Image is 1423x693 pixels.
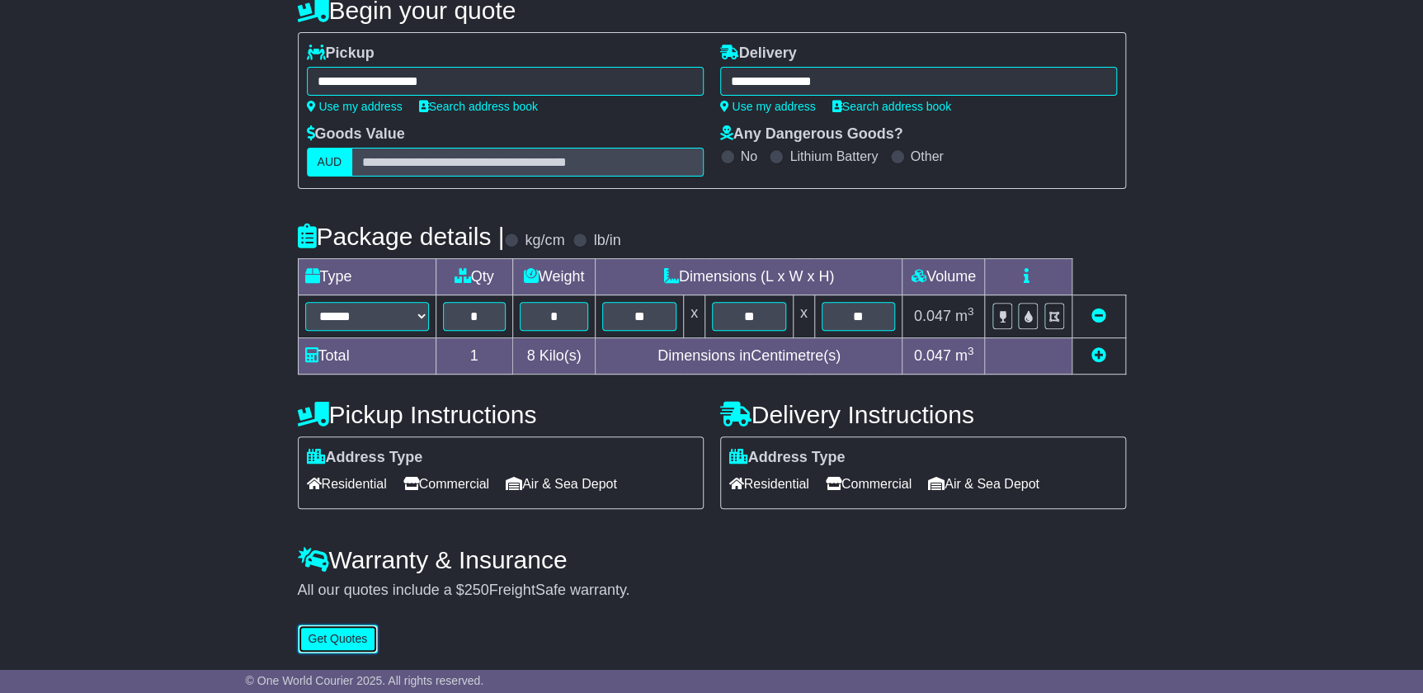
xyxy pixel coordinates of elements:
[436,259,512,295] td: Qty
[902,259,985,295] td: Volume
[793,295,814,338] td: x
[298,625,379,653] button: Get Quotes
[525,232,564,250] label: kg/cm
[720,45,797,63] label: Delivery
[512,338,596,375] td: Kilo(s)
[526,347,535,364] span: 8
[955,347,974,364] span: m
[826,471,912,497] span: Commercial
[741,148,757,164] label: No
[720,100,816,113] a: Use my address
[720,125,903,144] label: Any Dangerous Goods?
[914,347,951,364] span: 0.047
[955,308,974,324] span: m
[720,401,1126,428] h4: Delivery Instructions
[1091,347,1106,364] a: Add new item
[419,100,538,113] a: Search address book
[298,546,1126,573] h4: Warranty & Insurance
[911,148,944,164] label: Other
[403,471,489,497] span: Commercial
[436,338,512,375] td: 1
[298,259,436,295] td: Type
[307,125,405,144] label: Goods Value
[789,148,878,164] label: Lithium Battery
[928,471,1039,497] span: Air & Sea Depot
[298,223,505,250] h4: Package details |
[968,345,974,357] sup: 3
[298,338,436,375] td: Total
[307,471,387,497] span: Residential
[596,338,902,375] td: Dimensions in Centimetre(s)
[246,674,484,687] span: © One World Courier 2025. All rights reserved.
[506,471,617,497] span: Air & Sea Depot
[464,582,489,598] span: 250
[307,45,375,63] label: Pickup
[729,449,846,467] label: Address Type
[596,259,902,295] td: Dimensions (L x W x H)
[307,148,353,177] label: AUD
[684,295,705,338] td: x
[914,308,951,324] span: 0.047
[307,100,403,113] a: Use my address
[968,305,974,318] sup: 3
[832,100,951,113] a: Search address book
[593,232,620,250] label: lb/in
[298,401,704,428] h4: Pickup Instructions
[307,449,423,467] label: Address Type
[298,582,1126,600] div: All our quotes include a $ FreightSafe warranty.
[729,471,809,497] span: Residential
[512,259,596,295] td: Weight
[1091,308,1106,324] a: Remove this item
